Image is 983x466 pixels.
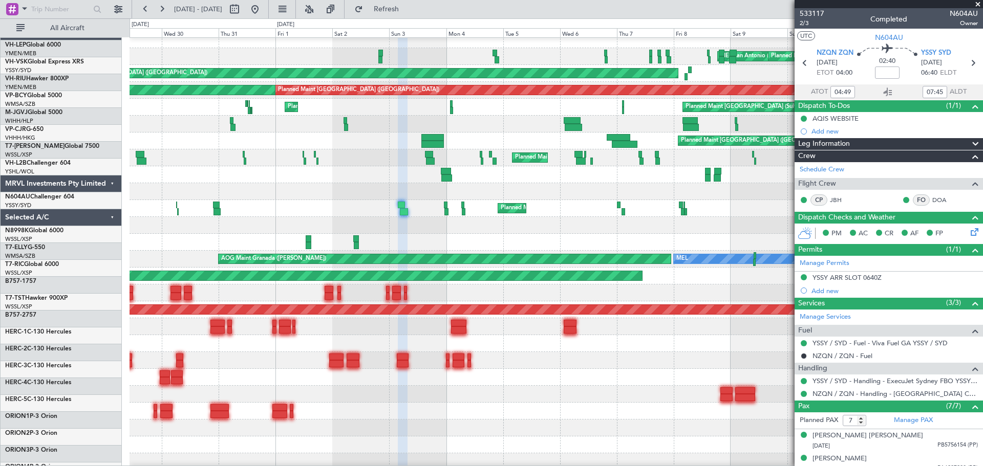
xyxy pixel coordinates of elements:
a: WMSA/SZB [5,100,35,108]
span: B757-1 [5,278,26,284]
span: T7-[PERSON_NAME] [5,143,65,149]
span: NZQN ZQN [817,48,853,58]
a: YMEN/MEB [5,50,36,57]
span: Handling [798,363,827,374]
a: WSSL/XSP [5,235,32,243]
span: All Aircraft [27,25,108,32]
div: [PERSON_NAME] [813,454,867,464]
span: Crew [798,150,816,162]
a: YSHL/WOL [5,168,34,175]
span: M-JGVJ [5,109,28,116]
a: Schedule Crew [800,165,844,175]
span: (1/1) [946,100,961,111]
span: T7-TST [5,295,25,301]
span: 04:00 [836,68,852,78]
span: T7-RIC [5,261,24,268]
a: VH-RIUHawker 800XP [5,76,69,82]
label: Planned PAX [800,415,838,426]
a: YSSY / SYD - Handling - ExecuJet Sydney FBO YSSY / SYD [813,376,978,385]
span: N604AU [875,32,903,43]
div: Planned Maint [GEOGRAPHIC_DATA] ([GEOGRAPHIC_DATA]) [278,82,439,98]
div: AQIS WEBSITE [813,114,859,123]
a: VH-L2BChallenger 604 [5,160,71,166]
span: Flight Crew [798,178,836,190]
span: (3/3) [946,297,961,308]
div: [DATE] [277,20,294,29]
a: T7-TSTHawker 900XP [5,295,68,301]
a: Manage PAX [894,415,933,426]
span: AF [910,229,918,239]
span: FP [935,229,943,239]
input: Trip Number [31,2,90,17]
span: [DATE] [817,58,838,68]
div: Tue 5 [503,28,560,37]
a: N8998KGlobal 6000 [5,228,63,234]
span: [DATE] - [DATE] [174,5,222,14]
a: T7-RICGlobal 6000 [5,261,59,268]
a: B757-1757 [5,278,36,284]
span: PB5756154 (PP) [937,441,978,450]
span: CR [885,229,893,239]
span: Services [798,298,825,309]
span: 02:40 [879,56,895,66]
a: HERC-4C-130 Hercules [5,380,71,386]
div: Mon 4 [446,28,503,37]
span: Dispatch To-Dos [798,100,850,112]
span: [DATE] [813,442,830,450]
div: YSSY ARR SLOT 0640Z [813,273,882,282]
span: HERC-2 [5,346,27,352]
button: Refresh [350,1,411,17]
a: JBH [830,195,853,205]
span: ORION1 [5,413,30,419]
span: 2/3 [800,19,824,28]
div: [PERSON_NAME] [PERSON_NAME] [813,431,923,441]
a: NZQN / ZQN - Fuel [813,351,872,360]
div: MEL San Antonio (San Antonio Intl) [720,49,811,64]
a: WSSL/XSP [5,269,32,277]
span: VH-LEP [5,42,26,48]
span: N8998K [5,228,29,234]
a: YSSY/SYD [5,66,31,74]
input: --:-- [923,86,947,98]
span: (7/7) [946,401,961,411]
span: Dispatch Checks and Weather [798,212,895,224]
span: [DATE] [921,58,942,68]
a: YSSY / SYD - Fuel - Viva Fuel GA YSSY / SYD [813,339,948,347]
span: HERC-5 [5,396,27,403]
div: CP [810,194,827,206]
div: Wed 6 [560,28,617,37]
a: ORION1P-3 Orion [5,413,57,419]
a: VP-BCYGlobal 5000 [5,93,62,99]
a: B757-2757 [5,312,36,318]
span: ALDT [950,87,967,97]
span: YSSY SYD [921,48,951,58]
span: HERC-3 [5,363,27,369]
a: WMSA/SZB [5,252,35,260]
a: VHHH/HKG [5,134,35,142]
a: VH-LEPGlobal 6000 [5,42,61,48]
span: B757-2 [5,312,26,318]
a: YSSY/SYD [5,202,31,209]
span: Pax [798,401,809,412]
a: Manage Services [800,312,851,322]
span: PM [831,229,842,239]
a: VH-VSKGlobal Express XRS [5,59,84,65]
a: Manage Permits [800,258,849,269]
span: 533117 [800,8,824,19]
div: Planned Maint [GEOGRAPHIC_DATA] (Sultan [PERSON_NAME] [PERSON_NAME] - Subang) [288,99,526,115]
button: UTC [797,31,815,40]
span: VP-BCY [5,93,27,99]
span: (1/1) [946,244,961,255]
div: Planned Maint [GEOGRAPHIC_DATA] ([GEOGRAPHIC_DATA] Intl) [681,133,852,148]
div: Fri 1 [275,28,332,37]
a: NZQN / ZQN - Handling - [GEOGRAPHIC_DATA] Corporate Jet Services NZQN / ZQN [813,389,978,398]
a: T7-ELLYG-550 [5,245,45,251]
div: Add new [811,286,978,295]
span: Permits [798,244,822,256]
div: Sun 10 [787,28,844,37]
div: Planned Maint Dubai (Al Maktoum Intl) [515,150,616,165]
div: FO [913,194,930,206]
span: ELDT [940,68,956,78]
div: Planned Maint [GEOGRAPHIC_DATA] ([GEOGRAPHIC_DATA] International) [771,49,967,64]
span: ATOT [811,87,828,97]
